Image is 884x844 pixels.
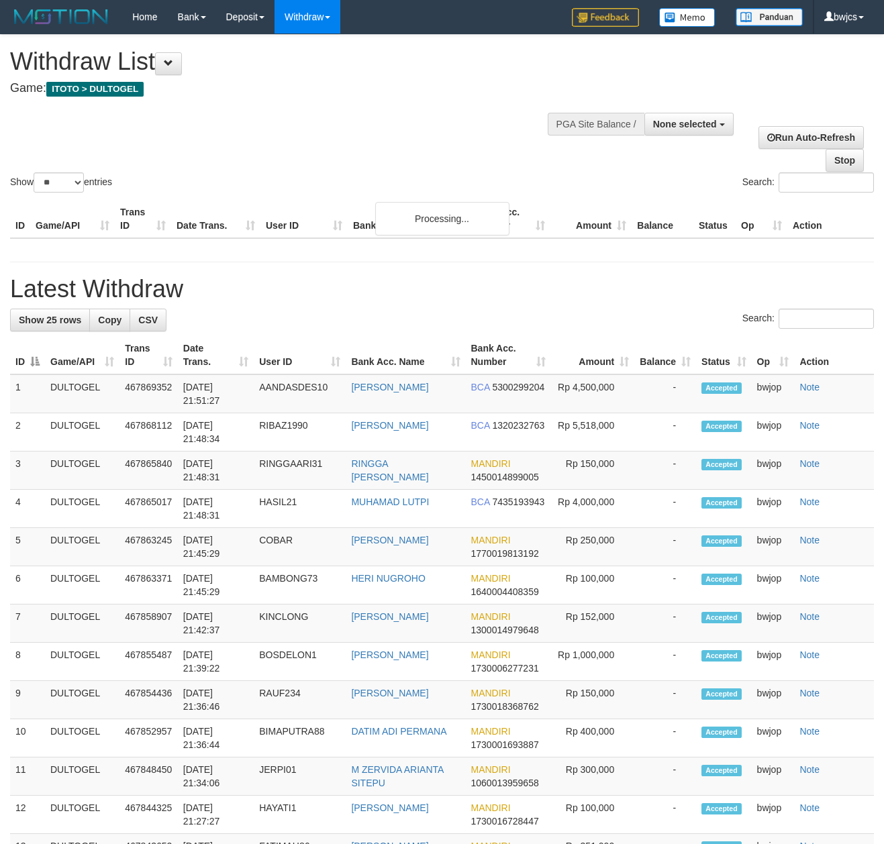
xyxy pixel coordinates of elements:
td: - [634,566,696,604]
td: HAYATI1 [254,796,346,834]
th: Game/API: activate to sort column ascending [45,336,119,374]
td: HASIL21 [254,490,346,528]
td: DULTOGEL [45,413,119,452]
th: Trans ID [115,200,171,238]
td: Rp 400,000 [551,719,635,757]
td: [DATE] 21:39:22 [178,643,254,681]
td: BAMBONG73 [254,566,346,604]
a: MUHAMAD LUTPI [351,496,429,507]
td: DULTOGEL [45,757,119,796]
td: 467868112 [119,413,178,452]
td: JERPI01 [254,757,346,796]
td: 467865017 [119,490,178,528]
input: Search: [779,172,874,193]
span: Copy 1730001693887 to clipboard [471,739,539,750]
a: Note [799,726,820,737]
span: MANDIRI [471,458,511,469]
img: Feedback.jpg [572,8,639,27]
span: Copy 1640004408359 to clipboard [471,586,539,597]
th: Date Trans.: activate to sort column ascending [178,336,254,374]
td: bwjop [752,452,795,490]
input: Search: [779,309,874,329]
td: - [634,490,696,528]
td: Rp 4,500,000 [551,374,635,413]
th: Date Trans. [171,200,260,238]
th: Amount [550,200,632,238]
label: Search: [742,172,874,193]
td: DULTOGEL [45,566,119,604]
span: None selected [653,119,717,129]
a: Run Auto-Refresh [758,126,864,149]
img: panduan.png [736,8,803,26]
a: [PERSON_NAME] [351,688,428,698]
th: Bank Acc. Name: activate to sort column ascending [346,336,465,374]
td: 467865840 [119,452,178,490]
span: Copy [98,315,121,325]
a: Note [799,535,820,545]
td: 4 [10,490,45,528]
td: COBAR [254,528,346,566]
th: Status [693,200,736,238]
td: Rp 300,000 [551,757,635,796]
span: BCA [471,496,490,507]
span: Accepted [701,765,742,776]
td: bwjop [752,757,795,796]
td: [DATE] 21:27:27 [178,796,254,834]
span: Copy 1300014979648 to clipboard [471,625,539,635]
td: KINCLONG [254,604,346,643]
td: RIBAZ1990 [254,413,346,452]
td: Rp 1,000,000 [551,643,635,681]
td: bwjop [752,719,795,757]
td: DULTOGEL [45,604,119,643]
td: DULTOGEL [45,374,119,413]
span: Copy 1730016728447 to clipboard [471,816,539,827]
th: Bank Acc. Name [348,200,469,238]
a: Note [799,458,820,469]
a: [PERSON_NAME] [351,611,428,622]
td: 7 [10,604,45,643]
td: [DATE] 21:51:27 [178,374,254,413]
span: Copy 5300299204 to clipboard [492,382,544,392]
span: MANDIRI [471,611,511,622]
td: [DATE] 21:48:31 [178,490,254,528]
td: - [634,796,696,834]
td: BOSDELON1 [254,643,346,681]
span: Copy 1320232763 to clipboard [492,420,544,431]
a: Stop [826,149,864,172]
td: 1 [10,374,45,413]
span: Accepted [701,382,742,394]
td: [DATE] 21:36:46 [178,681,254,719]
span: Accepted [701,650,742,662]
span: Copy 1450014899005 to clipboard [471,472,539,482]
span: Copy 1730006277231 to clipboard [471,663,539,674]
th: ID [10,200,30,238]
span: MANDIRI [471,688,511,698]
td: - [634,452,696,490]
th: Balance: activate to sort column ascending [634,336,696,374]
span: Copy 7435193943 to clipboard [492,496,544,507]
td: - [634,757,696,796]
span: Copy 1060013959658 to clipboard [471,778,539,788]
span: Accepted [701,574,742,585]
a: Show 25 rows [10,309,90,331]
td: bwjop [752,413,795,452]
td: [DATE] 21:42:37 [178,604,254,643]
span: CSV [138,315,158,325]
span: Accepted [701,459,742,470]
a: Note [799,573,820,584]
td: RAUF234 [254,681,346,719]
a: Note [799,496,820,507]
th: Balance [632,200,693,238]
th: Action [794,336,874,374]
td: 6 [10,566,45,604]
td: [DATE] 21:34:06 [178,757,254,796]
th: Op [736,200,787,238]
td: DULTOGEL [45,528,119,566]
span: BCA [471,420,490,431]
a: Note [799,382,820,392]
a: RINGGA [PERSON_NAME] [351,458,428,482]
td: DULTOGEL [45,643,119,681]
td: 467855487 [119,643,178,681]
td: [DATE] 21:48:34 [178,413,254,452]
label: Show entries [10,172,112,193]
